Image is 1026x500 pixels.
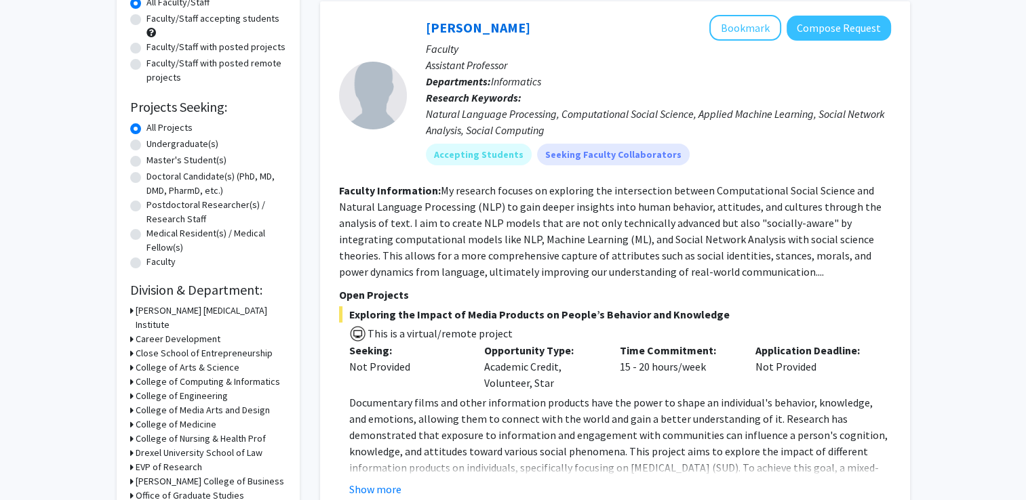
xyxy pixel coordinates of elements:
h3: [PERSON_NAME] College of Business [136,474,284,488]
button: Compose Request to Shadi Rezapour [787,16,891,41]
h3: Drexel University School of Law [136,446,262,460]
b: Research Keywords: [426,91,521,104]
label: Faculty/Staff accepting students [146,12,279,26]
div: Not Provided [349,358,465,375]
label: All Projects [146,121,193,135]
iframe: Chat [10,439,58,490]
span: Informatics [491,75,541,88]
b: Faculty Information: [339,184,441,197]
label: Doctoral Candidate(s) (PhD, MD, DMD, PharmD, etc.) [146,169,286,198]
mat-chip: Seeking Faculty Collaborators [537,144,690,165]
p: Faculty [426,41,891,57]
h3: College of Arts & Science [136,360,239,375]
div: Academic Credit, Volunteer, Star [474,342,610,391]
label: Master's Student(s) [146,153,226,167]
label: Faculty [146,255,176,269]
div: Natural Language Processing, Computational Social Science, Applied Machine Learning, Social Netwo... [426,106,891,138]
label: Postdoctoral Researcher(s) / Research Staff [146,198,286,226]
b: Departments: [426,75,491,88]
fg-read-more: My research focuses on exploring the intersection between Computational Social Science and Natura... [339,184,882,278]
p: Opportunity Type: [484,342,599,358]
label: Faculty/Staff with posted remote projects [146,56,286,85]
h3: EVP of Research [136,460,202,474]
p: Open Projects [339,287,891,303]
span: Exploring the Impact of Media Products on People’s Behavior and Knowledge [339,306,891,322]
button: Add Shadi Rezapour to Bookmarks [709,15,781,41]
a: [PERSON_NAME] [426,19,530,36]
h3: Career Development [136,332,220,346]
div: 15 - 20 hours/week [610,342,745,391]
button: Show more [349,481,401,497]
h2: Projects Seeking: [130,99,286,115]
h3: College of Media Arts and Design [136,403,270,417]
h3: Close School of Entrepreneurship [136,346,273,360]
mat-chip: Accepting Students [426,144,532,165]
h3: College of Computing & Informatics [136,375,280,389]
h2: Division & Department: [130,282,286,298]
p: Assistant Professor [426,57,891,73]
h3: College of Nursing & Health Prof [136,432,266,446]
p: Application Deadline: [755,342,871,358]
label: Undergraduate(s) [146,137,218,151]
div: Not Provided [745,342,881,391]
span: This is a virtual/remote project [366,327,513,340]
p: Time Commitment: [620,342,735,358]
p: Seeking: [349,342,465,358]
h3: College of Medicine [136,417,216,432]
label: Faculty/Staff with posted projects [146,40,285,54]
label: Medical Resident(s) / Medical Fellow(s) [146,226,286,255]
h3: College of Engineering [136,389,228,403]
h3: [PERSON_NAME] [MEDICAL_DATA] Institute [136,304,286,332]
